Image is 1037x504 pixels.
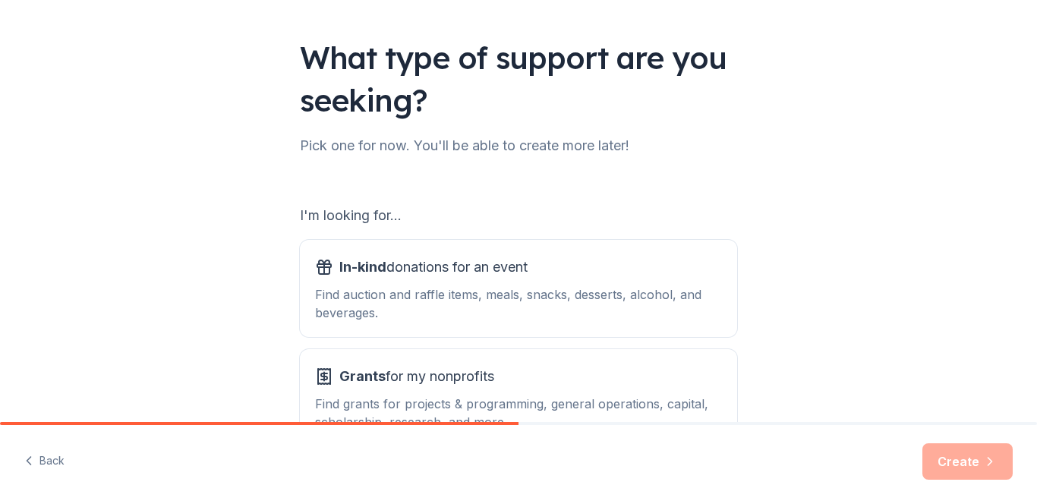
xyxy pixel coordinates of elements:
button: Grantsfor my nonprofitsFind grants for projects & programming, general operations, capital, schol... [300,349,737,446]
button: In-kinddonations for an eventFind auction and raffle items, meals, snacks, desserts, alcohol, and... [300,240,737,337]
span: for my nonprofits [339,364,494,389]
span: Grants [339,368,386,384]
div: I'm looking for... [300,203,737,228]
div: Pick one for now. You'll be able to create more later! [300,134,737,158]
div: What type of support are you seeking? [300,36,737,121]
div: Find grants for projects & programming, general operations, capital, scholarship, research, and m... [315,395,722,431]
button: Back [24,446,65,477]
div: Find auction and raffle items, meals, snacks, desserts, alcohol, and beverages. [315,285,722,322]
span: donations for an event [339,255,528,279]
span: In-kind [339,259,386,275]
